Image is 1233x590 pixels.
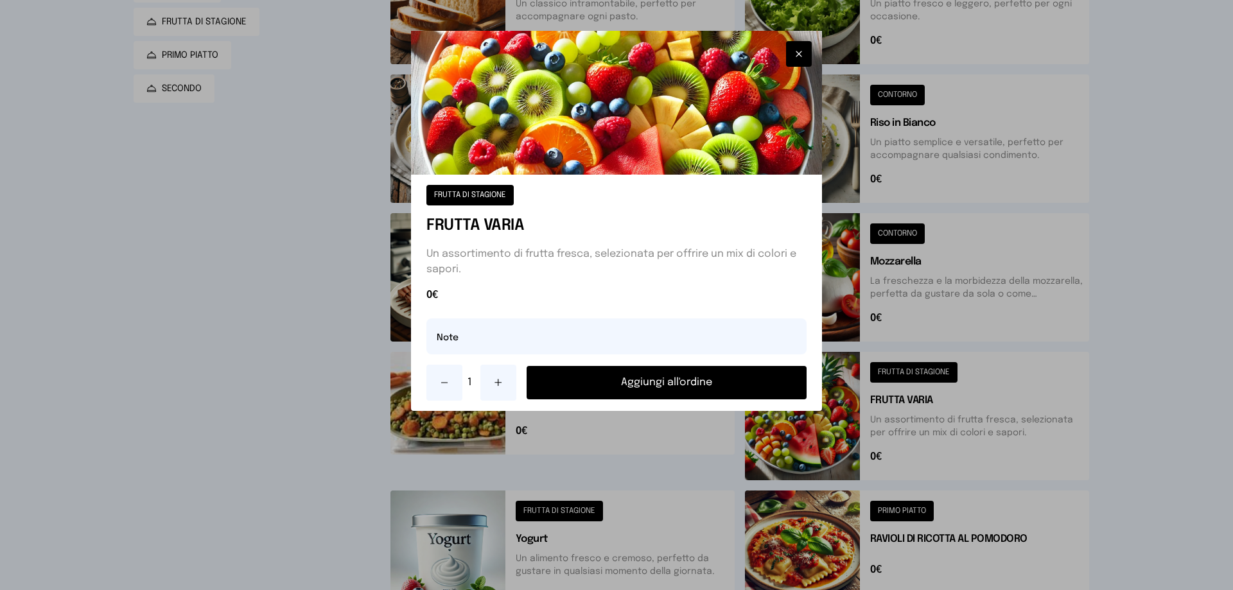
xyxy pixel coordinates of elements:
h1: FRUTTA VARIA [426,216,807,236]
button: Aggiungi all'ordine [527,366,807,399]
p: Un assortimento di frutta fresca, selezionata per offrire un mix di colori e sapori. [426,247,807,277]
span: 0€ [426,288,807,303]
button: FRUTTA DI STAGIONE [426,185,514,205]
span: 1 [468,375,475,390]
img: FRUTTA VARIA [411,31,822,175]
